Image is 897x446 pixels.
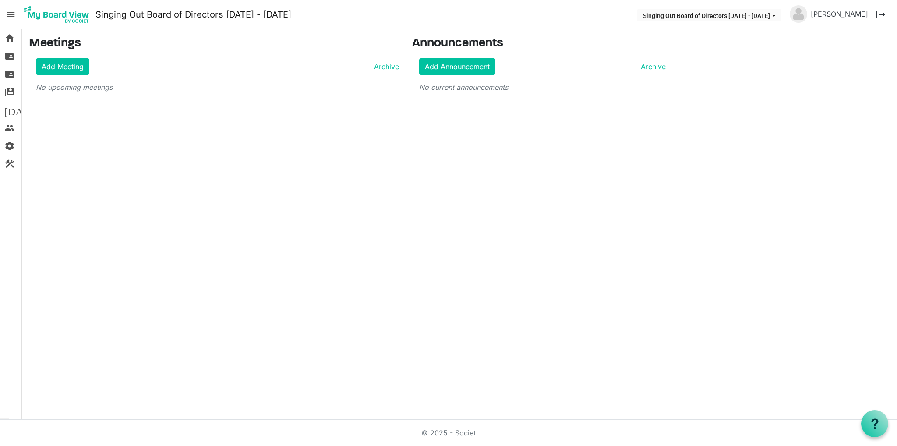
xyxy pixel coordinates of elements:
[29,36,399,51] h3: Meetings
[419,58,495,75] a: Add Announcement
[872,5,890,24] button: logout
[4,47,15,65] span: folder_shared
[4,119,15,137] span: people
[21,4,92,25] img: My Board View Logo
[4,65,15,83] span: folder_shared
[412,36,673,51] h3: Announcements
[3,6,19,23] span: menu
[4,155,15,173] span: construction
[4,83,15,101] span: switch_account
[807,5,872,23] a: [PERSON_NAME]
[4,101,38,119] span: [DATE]
[21,4,95,25] a: My Board View Logo
[4,29,15,47] span: home
[421,428,476,437] a: © 2025 - Societ
[4,137,15,155] span: settings
[790,5,807,23] img: no-profile-picture.svg
[36,58,89,75] a: Add Meeting
[36,82,399,92] p: No upcoming meetings
[371,61,399,72] a: Archive
[637,9,781,21] button: Singing Out Board of Directors 2025 - 2026 dropdownbutton
[419,82,666,92] p: No current announcements
[637,61,666,72] a: Archive
[95,6,291,23] a: Singing Out Board of Directors [DATE] - [DATE]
